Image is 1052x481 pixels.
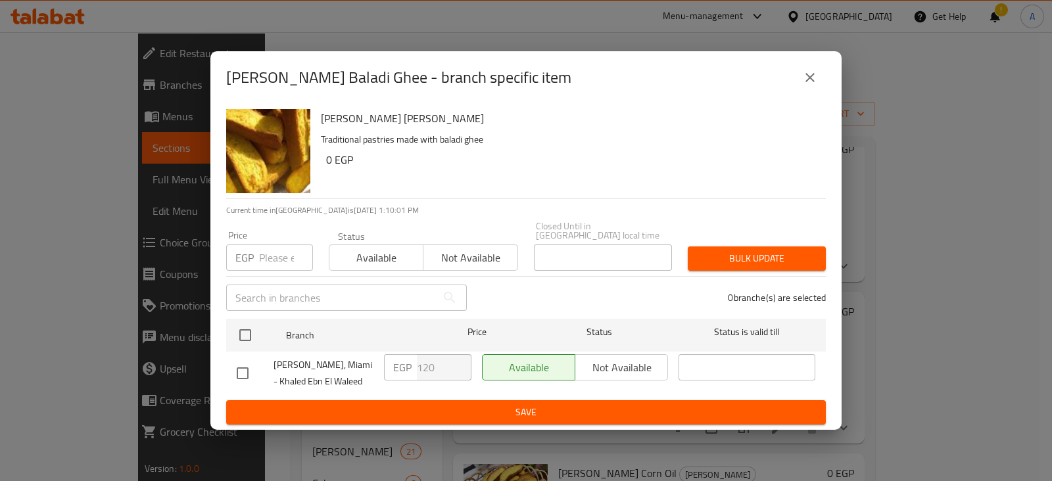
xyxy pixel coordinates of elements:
[329,244,423,271] button: Available
[429,248,512,267] span: Not available
[235,250,254,265] p: EGP
[237,404,815,421] span: Save
[226,67,571,88] h2: [PERSON_NAME] Baladi Ghee - branch specific item
[794,62,826,93] button: close
[393,359,412,375] p: EGP
[423,244,517,271] button: Not available
[226,109,310,193] img: Fayesh Saeidi Baladi Ghee
[321,109,815,127] h6: [PERSON_NAME] [PERSON_NAME]
[433,324,521,340] span: Price
[417,354,471,380] input: Please enter price
[226,204,826,216] p: Current time in [GEOGRAPHIC_DATA] is [DATE] 1:10:01 PM
[286,327,423,344] span: Branch
[698,250,815,267] span: Bulk update
[728,291,826,304] p: 0 branche(s) are selected
[226,285,437,311] input: Search in branches
[326,150,815,169] h6: 0 EGP
[531,324,668,340] span: Status
[335,248,418,267] span: Available
[688,246,826,271] button: Bulk update
[226,400,826,424] button: Save
[274,357,373,390] span: [PERSON_NAME], Miami - Khaled Ebn El Waleed
[259,244,313,271] input: Please enter price
[679,324,815,340] span: Status is valid till
[321,131,815,148] p: Traditional pastries made with baladi ghee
